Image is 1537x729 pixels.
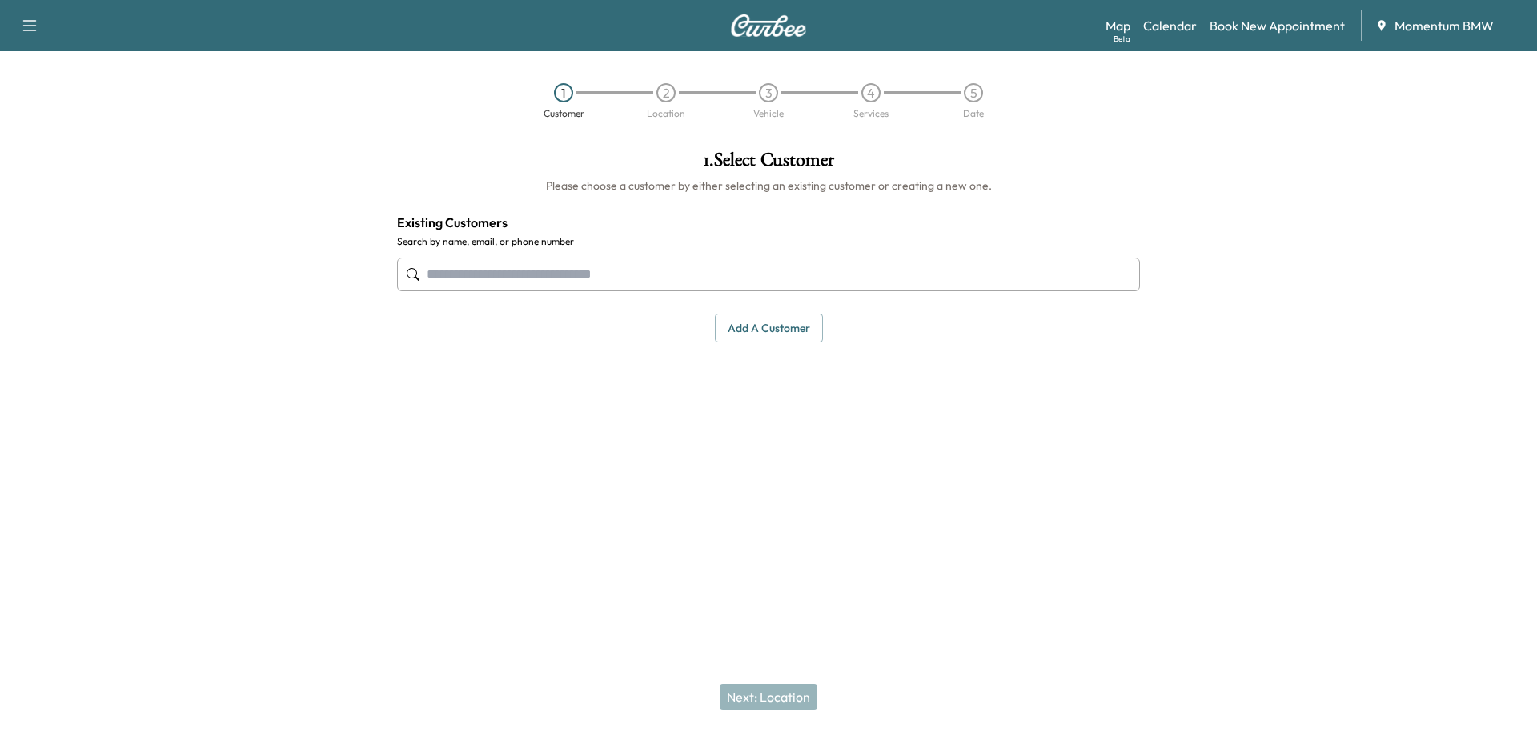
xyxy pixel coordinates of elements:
div: Location [647,109,685,118]
a: MapBeta [1106,16,1130,35]
div: Customer [544,109,584,118]
a: Book New Appointment [1210,16,1345,35]
button: Add a customer [715,314,823,343]
div: Date [963,109,984,118]
a: Calendar [1143,16,1197,35]
h1: 1 . Select Customer [397,150,1140,178]
div: 3 [759,83,778,102]
span: Momentum BMW [1395,16,1494,35]
label: Search by name, email, or phone number [397,235,1140,248]
div: 1 [554,83,573,102]
div: Services [853,109,889,118]
h4: Existing Customers [397,213,1140,232]
img: Curbee Logo [730,14,807,37]
div: 5 [964,83,983,102]
div: Beta [1114,33,1130,45]
div: 2 [656,83,676,102]
div: 4 [861,83,881,102]
div: Vehicle [753,109,784,118]
h6: Please choose a customer by either selecting an existing customer or creating a new one. [397,178,1140,194]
